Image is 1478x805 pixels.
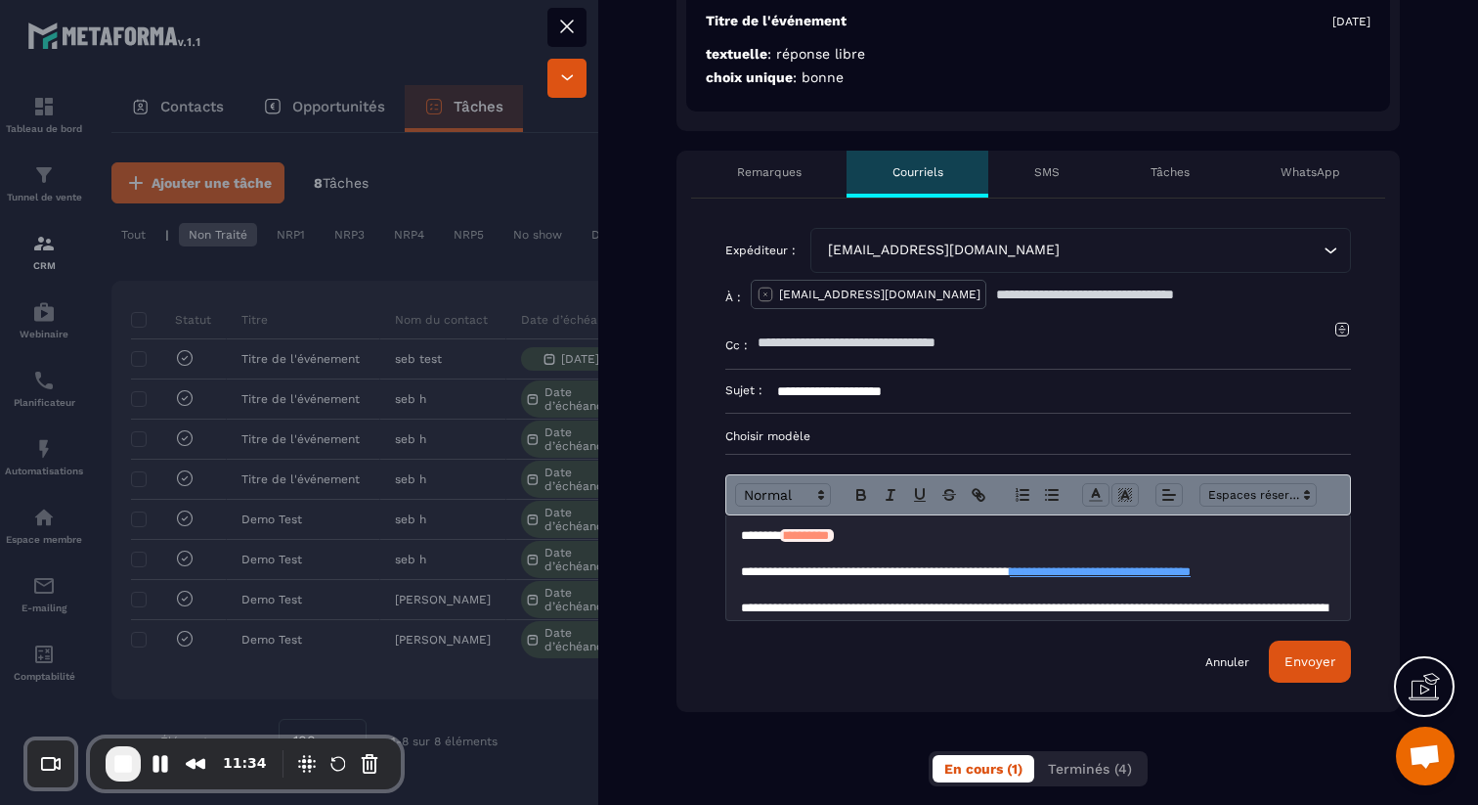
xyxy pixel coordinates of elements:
[725,382,762,398] p: Sujet :
[725,428,1351,444] p: Choisir modèle
[706,68,1370,87] p: choix unique
[933,755,1034,783] button: En cours (1)
[779,287,980,302] p: [EMAIL_ADDRESS][DOMAIN_NAME]
[725,243,796,258] p: Expéditeur :
[767,46,865,62] span: : réponse libre
[1048,761,1132,777] span: Terminés (4)
[706,45,1370,64] p: textuelle
[725,337,748,353] p: Cc :
[1064,240,1319,261] input: Search for option
[823,240,1064,261] span: [EMAIL_ADDRESS][DOMAIN_NAME]
[1205,654,1249,670] a: Annuler
[1034,164,1060,180] p: SMS
[1036,755,1144,783] button: Terminés (4)
[944,761,1022,777] span: En cours (1)
[793,69,844,85] span: : bonne
[725,290,741,305] p: À :
[1396,727,1455,785] a: Ouvrir le chat
[892,164,943,180] p: Courriels
[1281,164,1340,180] p: WhatsApp
[1332,14,1370,29] p: [DATE]
[706,12,847,30] p: Titre de l'événement
[810,228,1351,273] div: Search for option
[1151,164,1190,180] p: Tâches
[1269,641,1351,683] button: Envoyer
[737,164,802,180] p: Remarques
